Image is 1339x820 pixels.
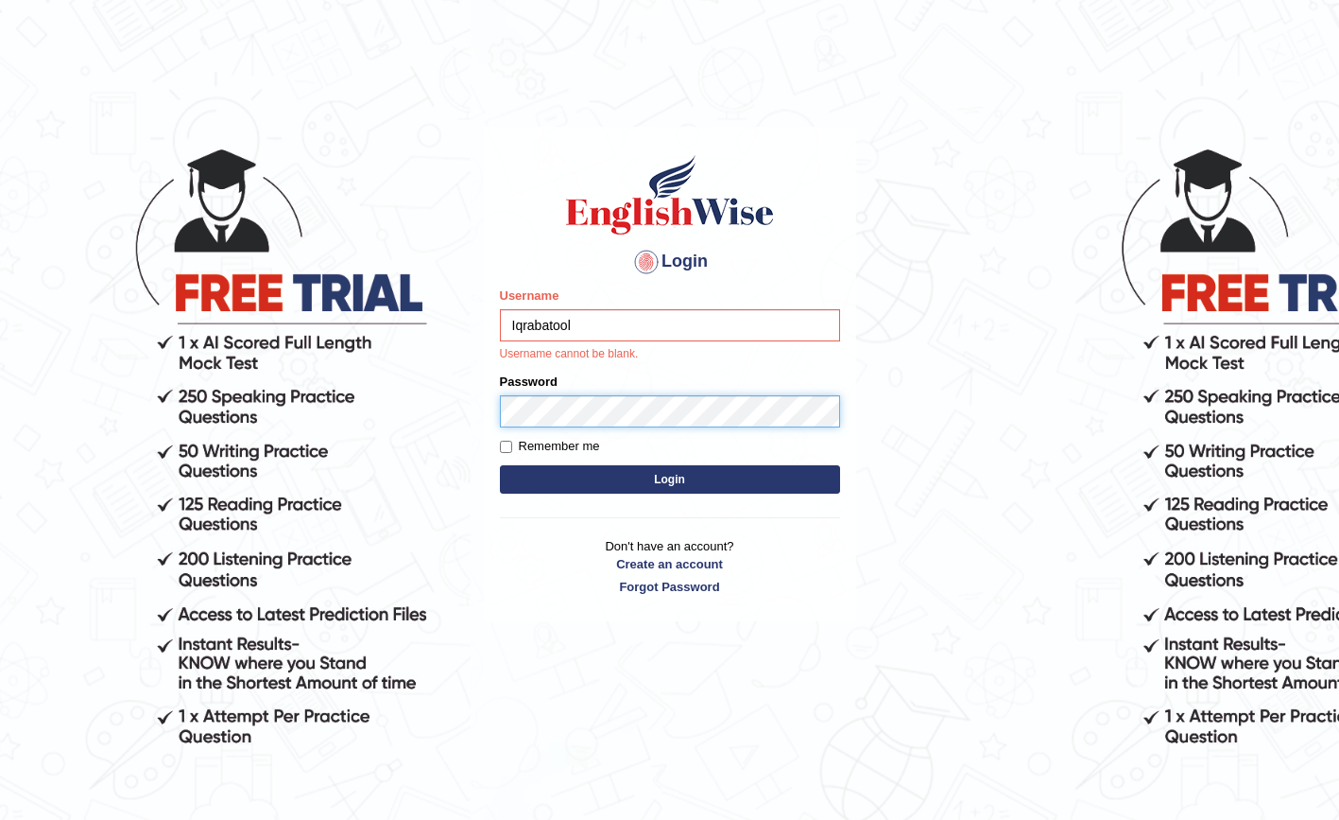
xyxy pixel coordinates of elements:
[500,346,840,363] p: Username cannot be blank.
[500,441,512,453] input: Remember me
[562,152,778,237] img: Logo of English Wise sign in for intelligent practice with AI
[500,555,840,573] a: Create an account
[500,373,558,391] label: Password
[500,287,559,305] label: Username
[500,537,840,596] p: Don't have an account?
[500,465,840,494] button: Login
[500,247,840,277] h4: Login
[500,578,840,596] a: Forgot Password
[500,437,600,456] label: Remember me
